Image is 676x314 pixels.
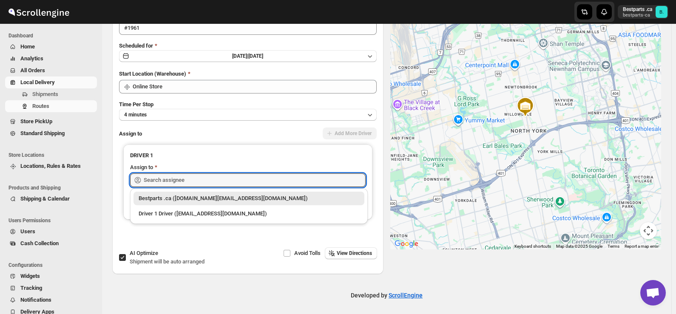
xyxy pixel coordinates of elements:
span: [DATE] [248,53,263,59]
button: Notifications [5,294,97,306]
span: Shipping & Calendar [20,195,70,202]
span: View Directions [337,250,372,257]
button: Widgets [5,270,97,282]
span: Locations, Rules & Rates [20,163,81,169]
span: Tracking [20,285,42,291]
text: B. [659,9,664,15]
span: 4 minutes [124,111,147,118]
span: Routes [32,103,49,109]
span: Home [20,43,35,50]
button: Home [5,41,97,53]
span: Start Location (Warehouse) [119,71,186,77]
span: Analytics [20,55,43,62]
li: Bestparts .ca (bestparts.ca@gmail.com) [130,192,368,205]
input: Search assignee [144,173,366,187]
span: Time Per Stop [119,101,153,107]
div: Assign to [130,163,153,172]
a: Terms [608,244,619,249]
img: ScrollEngine [7,1,71,23]
span: Users [20,228,35,235]
span: Avoid Tolls [294,250,321,256]
a: ScrollEngine [389,292,423,299]
button: Shipping & Calendar [5,193,97,205]
span: Shipment will be auto arranged [130,258,205,265]
span: Notifications [20,297,51,303]
li: Driver 1 Driver (sheida.kashkooli87@yahoo.com) [130,205,368,221]
a: Open this area in Google Maps (opens a new window) [392,238,420,249]
button: Tracking [5,282,97,294]
button: Shipments [5,88,97,100]
span: Users Permissions [9,217,98,224]
div: Bestparts .ca ([DOMAIN_NAME][EMAIL_ADDRESS][DOMAIN_NAME]) [139,194,359,203]
h3: DRIVER 1 [130,151,366,160]
span: Configurations [9,262,98,269]
img: Google [392,238,420,249]
span: Store PickUp [20,118,52,124]
button: Keyboard shortcuts [514,243,551,249]
button: User menu [618,5,668,19]
a: Open chat [640,280,666,306]
button: 4 minutes [119,109,377,121]
button: Cash Collection [5,238,97,249]
span: Cash Collection [20,240,59,246]
p: bestparts-ca [623,13,652,18]
span: Dashboard [9,32,98,39]
div: Driver 1 Driver ([EMAIL_ADDRESS][DOMAIN_NAME]) [139,209,359,218]
span: Store Locations [9,152,98,158]
span: Products and Shipping [9,184,98,191]
button: Users [5,226,97,238]
input: Search location [133,80,377,93]
span: Local Delivery [20,79,55,85]
span: [DATE] | [232,53,248,59]
button: Routes [5,100,97,112]
span: Widgets [20,273,40,279]
span: Bestparts .ca [656,6,667,18]
span: AI Optimize [130,250,158,256]
span: Map data ©2025 Google [556,244,602,249]
button: View Directions [325,247,377,259]
button: [DATE]|[DATE] [119,50,377,62]
input: Eg: Bengaluru Route [119,21,377,35]
span: Shipments [32,91,58,97]
button: Map camera controls [640,222,657,239]
span: All Orders [20,67,45,74]
span: Standard Shipping [20,130,65,136]
button: Locations, Rules & Rates [5,160,97,172]
div: All Route Options [112,4,383,247]
p: Bestparts .ca [623,6,652,13]
button: Analytics [5,53,97,65]
span: Scheduled for [119,42,153,49]
a: Report a map error [625,244,659,249]
p: Developed by [351,291,423,300]
button: All Orders [5,65,97,76]
span: Assign to [119,130,142,137]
